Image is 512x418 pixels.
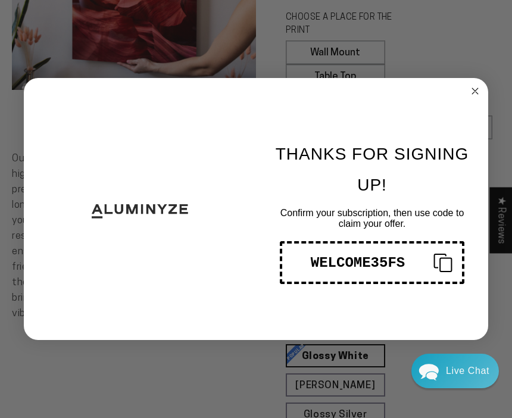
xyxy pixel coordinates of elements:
[446,354,489,388] div: Contact Us Directly
[276,145,469,194] span: THANKS FOR SIGNING UP!
[280,208,464,229] span: Confirm your subscription, then use code to claim your offer.
[280,241,464,284] button: Copy coupon code
[292,255,424,271] div: WELCOME35FS
[24,78,256,340] img: 9ecd265b-d499-4fda-aba9-c0e7e2342436.png
[411,354,499,388] div: Chat widget toggle
[468,84,482,98] button: Close dialog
